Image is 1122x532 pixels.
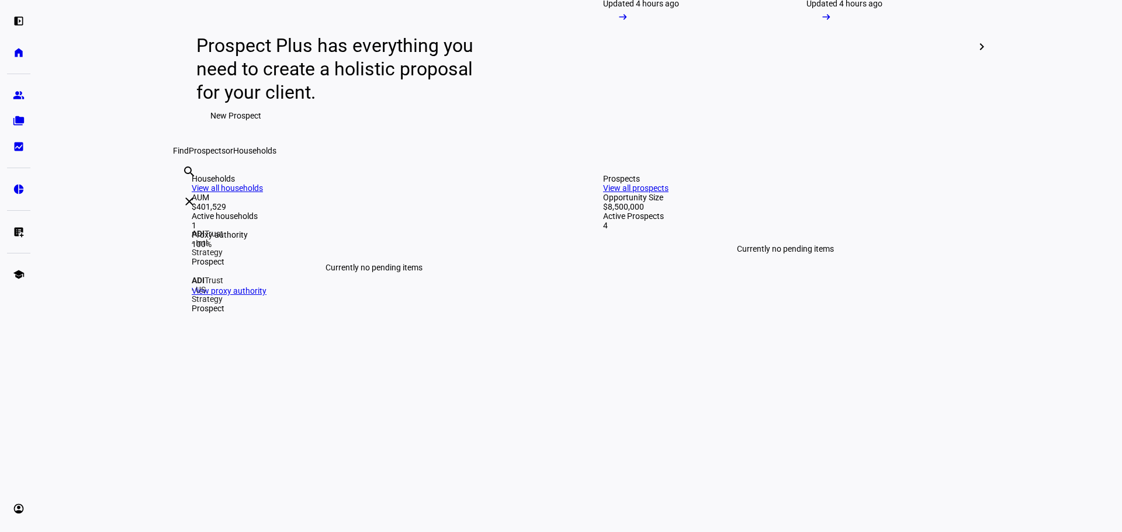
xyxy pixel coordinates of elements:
div: Proxy authority [192,230,556,239]
div: Trust - Intl Strategy [192,229,224,257]
div: Prospect Plus has everything you need to create a holistic proposal for your client. [196,34,484,104]
div: 1 [192,221,556,230]
eth-mat-symbol: group [13,89,25,101]
span: New Prospect [210,104,261,127]
eth-mat-symbol: bid_landscape [13,141,25,152]
eth-mat-symbol: school [13,269,25,280]
div: Prospects [603,174,968,183]
a: View all prospects [603,183,669,193]
eth-mat-symbol: list_alt_add [13,226,25,238]
eth-mat-symbol: home [13,47,25,58]
div: AUM [192,193,556,202]
a: folder_copy [7,109,30,133]
strong: ADI [192,276,205,285]
div: Active Prospects [603,211,968,221]
div: Prospect [192,257,224,266]
a: group [7,84,30,107]
div: 100% [192,239,556,249]
button: New Prospect [196,104,275,127]
span: Prospects [189,146,226,155]
a: pie_chart [7,178,30,201]
div: 4 [603,221,968,230]
mat-icon: search [182,165,196,179]
span: Households [233,146,276,155]
mat-icon: chevron_right [975,40,989,54]
a: View proxy authority [192,286,266,295]
mat-icon: arrow_right_alt [820,11,832,23]
mat-icon: arrow_right_alt [617,11,629,23]
eth-mat-symbol: account_circle [13,503,25,514]
div: Active households [192,211,556,221]
input: Enter name of prospect or household [182,180,185,194]
div: Opportunity Size [603,193,968,202]
a: bid_landscape [7,135,30,158]
eth-mat-symbol: left_panel_open [13,15,25,27]
div: Households [192,174,556,183]
strong: ADI [192,229,205,238]
div: $8,500,000 [603,202,968,211]
eth-mat-symbol: folder_copy [13,115,25,127]
eth-mat-symbol: pie_chart [13,183,25,195]
div: Trust - US Strategy [192,276,224,304]
mat-icon: clear [182,194,196,208]
div: $401,529 [192,202,556,211]
div: Currently no pending items [192,249,556,286]
a: home [7,41,30,64]
div: Prospect [192,304,224,313]
a: View all households [192,183,263,193]
div: Currently no pending items [603,230,968,267]
div: Find or [173,146,986,155]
